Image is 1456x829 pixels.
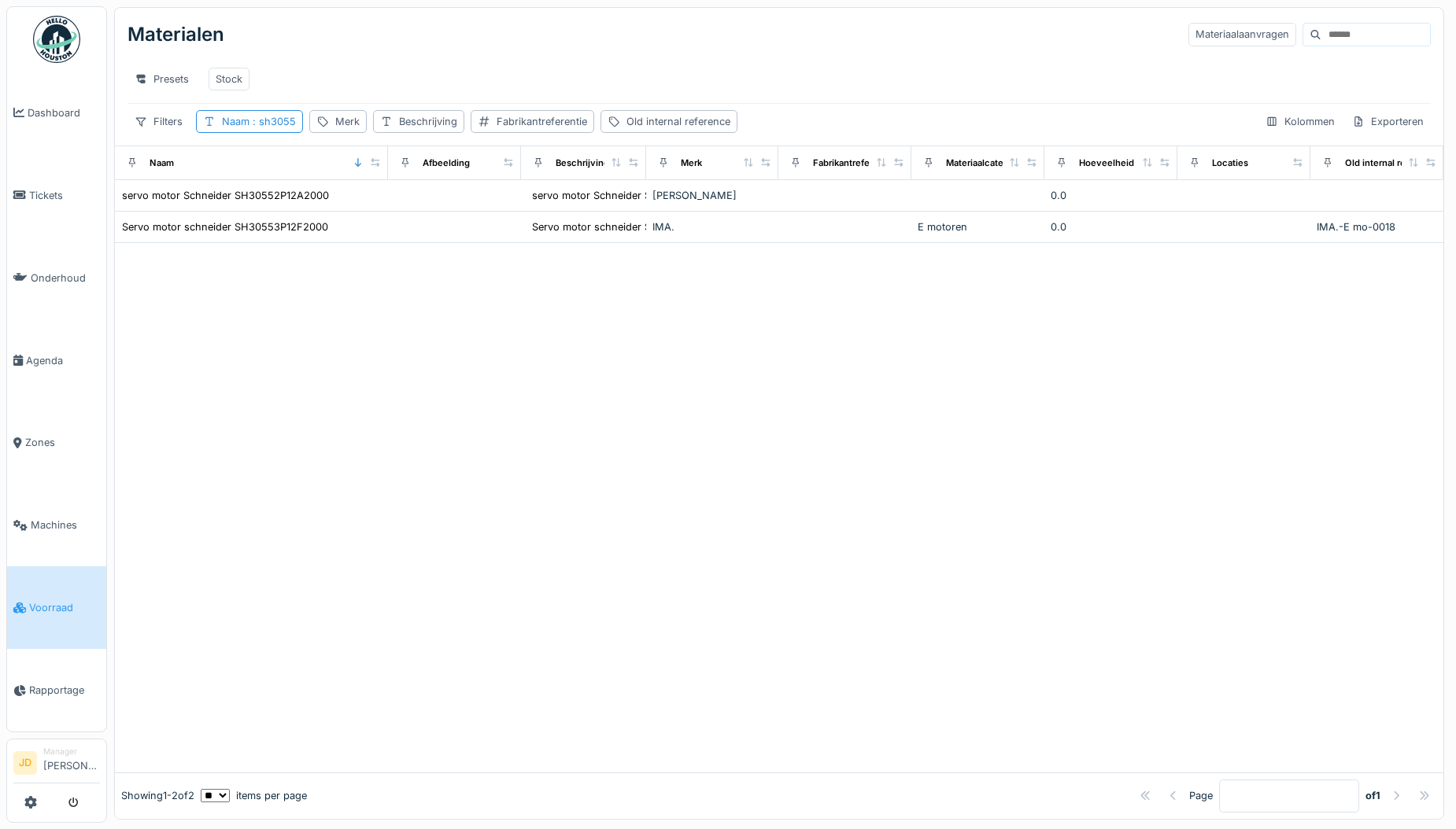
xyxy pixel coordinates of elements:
div: 0.0 [1051,188,1171,203]
div: Beschrijving [556,157,609,170]
div: Afbeelding [423,157,470,170]
a: Dashboard [7,72,106,154]
div: Old internal reference [626,114,730,129]
span: Tickets [29,188,100,203]
li: JD [13,751,37,775]
div: Filters [127,110,190,133]
span: Onderhoud [31,271,100,286]
div: servo motor Schneider SH30552P12A2000 [122,188,329,203]
div: Merk [335,114,360,129]
div: Servo motor schneider SH30553P12F2000 L71 [532,219,756,234]
div: Locaties [1212,157,1248,170]
a: Zones [7,402,106,485]
div: Old internal reference [1345,157,1439,170]
div: Fabrikantreferentie [813,157,895,170]
img: Badge_color-CXgf-gQk.svg [33,16,80,63]
a: Tickets [7,154,106,237]
strong: of 1 [1365,788,1380,803]
div: Materialen [127,14,224,55]
div: Fabrikantreferentie [497,114,587,129]
div: Materiaalcategorie [946,157,1025,170]
a: Onderhoud [7,237,106,319]
div: Manager [43,746,100,757]
span: Rapportage [29,683,100,698]
div: Hoeveelheid [1079,157,1134,170]
div: Stock [216,72,242,87]
a: Machines [7,485,106,567]
span: Agenda [26,353,100,368]
span: Zones [25,435,100,450]
li: [PERSON_NAME] [43,746,100,779]
span: : sh3055 [249,116,296,127]
div: Showing 1 - 2 of 2 [121,788,194,803]
div: Materiaalaanvragen [1188,23,1296,46]
div: Naam [222,114,296,129]
div: items per page [201,788,307,803]
div: Exporteren [1345,110,1431,133]
div: Beschrijving [399,114,457,129]
div: IMA. [652,219,773,234]
a: Agenda [7,319,106,402]
div: servo motor Schneider SH30552P12A2000 [532,188,739,203]
div: [PERSON_NAME] [652,188,773,203]
div: Naam [150,157,174,170]
a: Rapportage [7,649,106,731]
div: Kolommen [1258,110,1342,133]
div: E motoren [918,219,1038,234]
span: Machines [31,518,100,532]
div: Page [1189,788,1213,803]
span: Voorraad [29,600,100,615]
div: IMA.-E mo-0018 [1317,219,1437,234]
a: Voorraad [7,566,106,649]
div: Merk [681,157,702,170]
a: JD Manager[PERSON_NAME] [13,746,100,783]
span: Dashboard [28,105,100,120]
div: 0.0 [1051,219,1171,234]
div: Presets [127,68,196,90]
div: Servo motor schneider SH30553P12F2000 [122,219,328,234]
